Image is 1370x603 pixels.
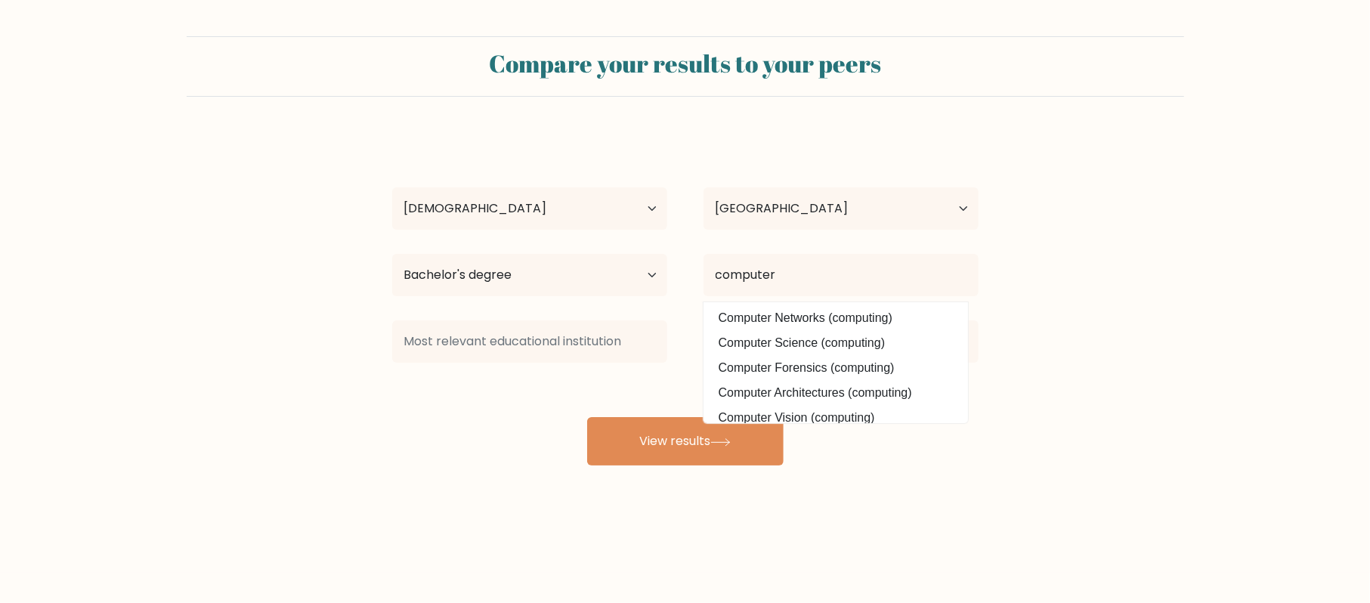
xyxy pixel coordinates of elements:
input: What did you study? [704,254,979,296]
h2: Compare your results to your peers [196,49,1175,78]
option: Computer Vision (computing) [707,406,964,430]
button: View results [587,417,784,465]
input: Most relevant educational institution [392,320,667,363]
option: Computer Forensics (computing) [707,356,964,380]
option: Computer Science (computing) [707,331,964,355]
option: Computer Networks (computing) [707,306,964,330]
option: Computer Architectures (computing) [707,381,964,405]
